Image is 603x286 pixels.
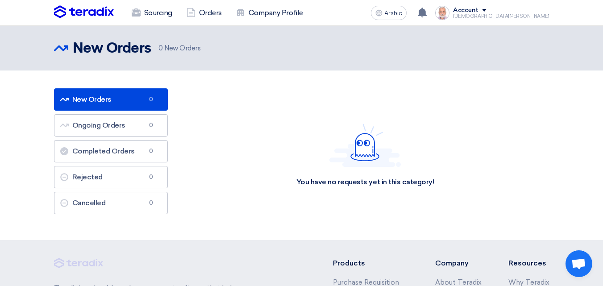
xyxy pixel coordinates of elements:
font: Resources [508,259,546,267]
font: Account [453,6,478,14]
font: New Orders [164,44,200,52]
font: 0 [149,122,153,128]
font: 0 [149,199,153,206]
font: Completed Orders [72,147,135,155]
img: Hello [329,124,401,167]
a: Ongoing Orders0 [54,114,168,137]
a: Rejected0 [54,166,168,188]
font: 0 [149,174,153,180]
font: Company [435,259,469,267]
a: Sourcing [125,3,179,23]
font: [DEMOGRAPHIC_DATA][PERSON_NAME] [453,13,549,19]
font: Products [333,259,365,267]
a: New Orders0 [54,88,168,111]
font: Orders [199,8,222,17]
font: 0 [149,96,153,103]
font: Company Profile [249,8,303,17]
div: Open chat [566,250,592,277]
img: _1742543512085.jpg [435,6,449,20]
font: Sourcing [144,8,172,17]
font: New Orders [72,95,112,104]
a: Orders [179,3,229,23]
font: New Orders [73,41,151,56]
a: Completed Orders0 [54,140,168,162]
font: Cancelled [72,199,106,207]
font: Arabic [384,9,402,17]
img: Teradix logo [54,5,114,19]
button: Arabic [371,6,407,20]
font: Ongoing Orders [72,121,125,129]
font: You have no requests yet in this category! [296,178,434,186]
font: 0 [158,44,163,52]
font: 0 [149,148,153,154]
font: Rejected [72,173,103,181]
a: Cancelled0 [54,192,168,214]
